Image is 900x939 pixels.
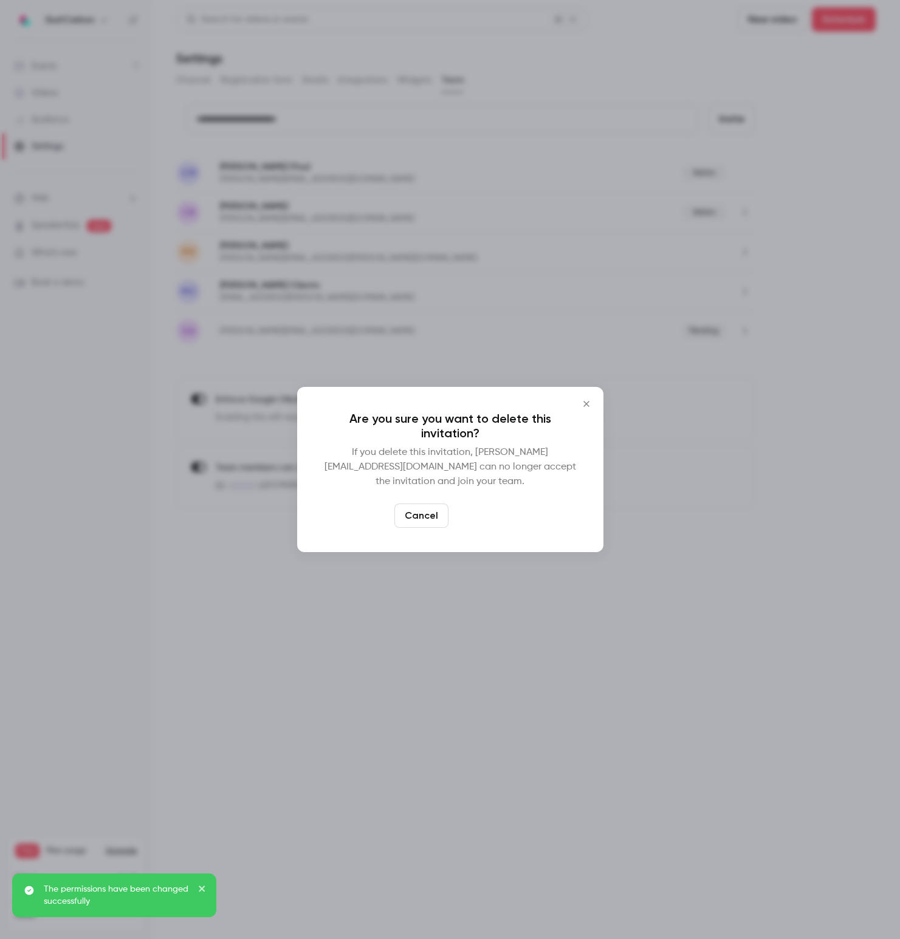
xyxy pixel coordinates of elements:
[321,445,579,489] p: If you delete this invitation, [PERSON_NAME][EMAIL_ADDRESS][DOMAIN_NAME] can no longer accept the...
[321,411,579,440] p: Are you sure you want to delete this invitation?
[574,392,599,416] button: Close
[394,504,448,528] button: Cancel
[198,883,207,898] button: close
[453,504,506,528] button: Delete
[44,883,190,907] p: The permissions have been changed successfully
